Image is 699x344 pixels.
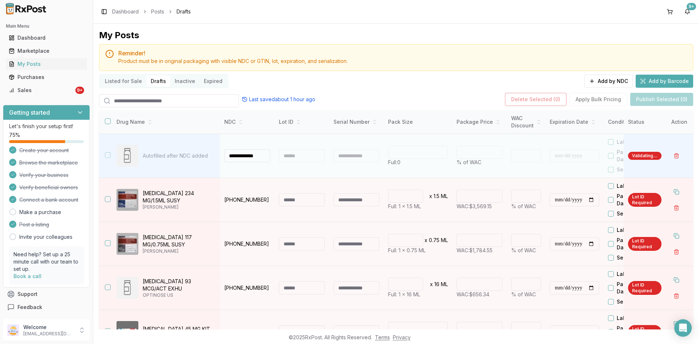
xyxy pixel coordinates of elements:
span: % of WAC [511,247,536,253]
button: Delete [670,245,683,258]
p: [PHONE_NUMBER] [224,284,270,292]
button: Purchases [3,71,90,83]
button: Listed for Sale [100,75,146,87]
span: % of WAC [457,159,481,165]
h2: Main Menu [6,23,87,29]
p: [PERSON_NAME] [143,248,214,254]
div: 9+ [75,87,84,94]
p: [MEDICAL_DATA] 117 MG/0.75ML SUSY [143,234,214,248]
h3: Getting started [9,108,50,117]
img: Drug Image [116,145,138,167]
label: Label Residue [617,226,653,234]
span: Post a listing [19,221,49,228]
label: Label Residue [617,315,653,322]
button: Add by Barcode [636,75,693,88]
div: Serial Number [333,118,379,126]
p: x [430,281,433,288]
span: Full: 1 x 1.5 ML [388,203,421,209]
span: Feedback [17,304,42,311]
label: Seal Broken [617,166,647,173]
button: Duplicate [670,317,683,331]
div: My Posts [99,29,139,41]
a: Posts [151,8,164,15]
div: Lot ID Required [628,325,662,339]
div: Product must be in original packaging with visible NDC or GTIN, lot, expiration, and serialization. [118,58,687,65]
span: WAC: $656.34 [457,291,489,297]
div: WAC Discount [511,115,541,129]
label: Seal Broken [617,210,647,217]
p: ML [441,237,448,244]
p: Welcome [23,324,74,331]
p: x [429,193,432,200]
div: Lot ID Required [628,193,662,207]
span: Verify your business [19,171,68,179]
button: Duplicate [670,273,683,286]
div: Sales [9,87,74,94]
p: [PHONE_NUMBER] [224,196,270,203]
p: OPTINOSE US [143,292,214,298]
div: Package Price [457,118,502,126]
p: [PHONE_NUMBER] [224,240,270,248]
span: Create your account [19,147,69,154]
button: Delete [670,201,683,214]
button: Duplicate [670,185,683,198]
div: Marketplace [9,47,84,55]
a: Marketplace [6,44,87,58]
label: Seal Broken [617,298,647,305]
span: 75 % [9,131,20,139]
div: Lot ID Required [628,237,662,251]
span: Full: 1 x 0.75 ML [388,247,426,253]
button: 9+ [682,6,693,17]
p: [EMAIL_ADDRESS][DOMAIN_NAME] [23,331,74,337]
label: Seal Broken [617,254,647,261]
a: Sales9+ [6,84,87,97]
button: My Posts [3,58,90,70]
label: Package Damaged [617,149,658,163]
img: Invega Sustenna 117 MG/0.75ML SUSY [116,233,138,255]
p: 0.75 [429,237,439,244]
p: 16 [434,281,439,288]
th: Condition [604,110,658,134]
div: Drug Name [116,118,214,126]
p: Let's finish your setup first! [9,123,84,130]
p: ML [441,281,448,288]
div: NDC [224,118,270,126]
nav: breadcrumb [112,8,191,15]
label: Package Damaged [617,325,658,339]
a: Invite your colleagues [19,233,72,241]
label: Package Damaged [617,237,658,251]
a: Book a call [13,273,42,279]
div: Validating... [628,152,662,160]
div: Purchases [9,74,84,81]
div: Open Intercom Messenger [674,319,692,337]
div: 9+ [687,3,696,10]
p: ML [441,193,448,200]
p: 1.5 [434,193,439,200]
p: [PHONE_NUMBER] [224,328,270,336]
img: Xhance 93 MCG/ACT EXHU [116,277,138,299]
a: Terms [375,334,390,340]
div: Lot ID Required [628,281,662,295]
div: Last saved about 1 hour ago [242,96,315,103]
span: WAC: $3,569.15 [457,203,492,209]
th: Action [666,110,693,134]
span: Full: 1 x 16 ML [388,291,420,297]
img: RxPost Logo [3,3,50,15]
th: Pack Size [384,110,452,134]
p: Need help? Set up a 25 minute call with our team to set up. [13,251,79,273]
p: [MEDICAL_DATA] 234 MG/1.5ML SUSY [143,190,214,204]
span: Full: 0 [388,159,400,165]
button: Drafts [146,75,170,87]
span: Verify beneficial owners [19,184,78,191]
button: Expired [200,75,227,87]
h5: Reminder! [118,50,687,56]
img: Invega Sustenna 234 MG/1.5ML SUSY [116,189,138,211]
button: Support [3,288,90,301]
div: Expiration Date [550,118,599,126]
label: Package Damaged [617,193,658,207]
span: Browse the marketplace [19,159,78,166]
button: Delete [670,149,683,162]
button: Duplicate [670,229,683,242]
img: Eligard 45 MG KIT [116,321,138,343]
th: Status [624,110,666,134]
